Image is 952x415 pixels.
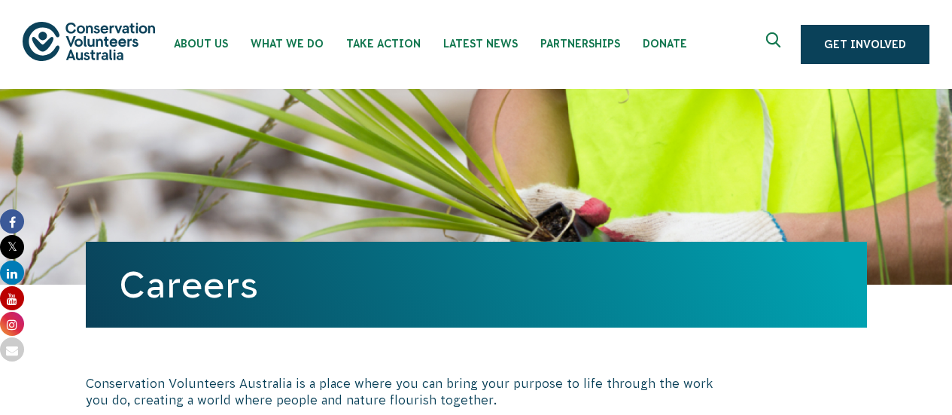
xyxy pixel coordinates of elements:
span: Donate [643,38,687,50]
h1: Careers [119,264,834,305]
span: Expand search box [766,32,785,56]
span: About Us [174,38,228,50]
span: Partnerships [540,38,620,50]
img: logo.svg [23,22,155,60]
button: Expand search box Close search box [757,26,793,63]
span: Take Action [346,38,421,50]
span: What We Do [251,38,324,50]
a: Get Involved [801,25,929,64]
span: Latest News [443,38,518,50]
p: Conservation Volunteers Australia is a place where you can bring your purpose to life through the... [86,375,731,409]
